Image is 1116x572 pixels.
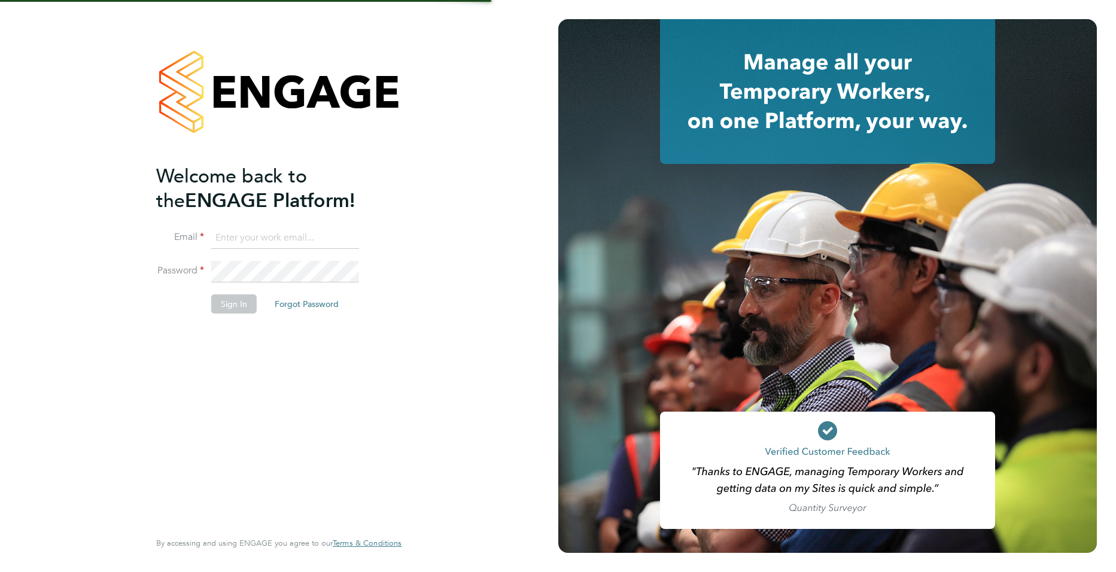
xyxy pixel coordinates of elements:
[333,538,402,548] a: Terms & Conditions
[265,294,348,314] button: Forgot Password
[156,165,307,212] span: Welcome back to the
[211,294,257,314] button: Sign In
[156,538,402,548] span: By accessing and using ENGAGE you agree to our
[156,264,204,277] label: Password
[156,231,204,244] label: Email
[156,164,390,213] h2: ENGAGE Platform!
[211,227,359,249] input: Enter your work email...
